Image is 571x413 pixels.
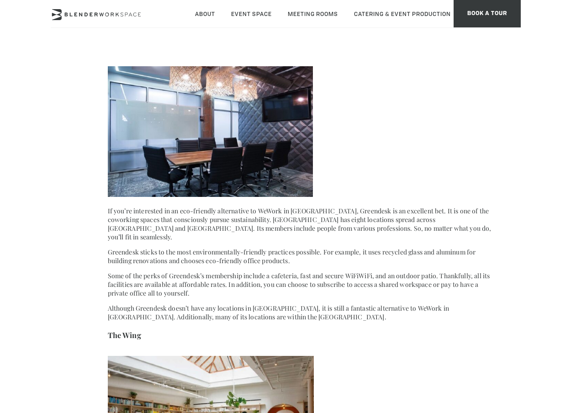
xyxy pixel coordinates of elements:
p: Greendesk sticks to the most environmentally-friendly practices possible. For example, it uses re... [108,248,496,265]
p: Although Greendesk doesn’t have any locations in [GEOGRAPHIC_DATA], it is still a fantastic alter... [108,304,496,321]
p: Some of the perks of Greendesk’s membership include a cafeteria, fast and secure WiFiWiFi, and an... [108,271,496,297]
img: GreenDesk Conference Room [108,66,313,197]
strong: The Wing [108,330,141,340]
p: If you’re interested in an eco-friendly alternative to WeWork in [GEOGRAPHIC_DATA], Greendesk is ... [108,206,496,241]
